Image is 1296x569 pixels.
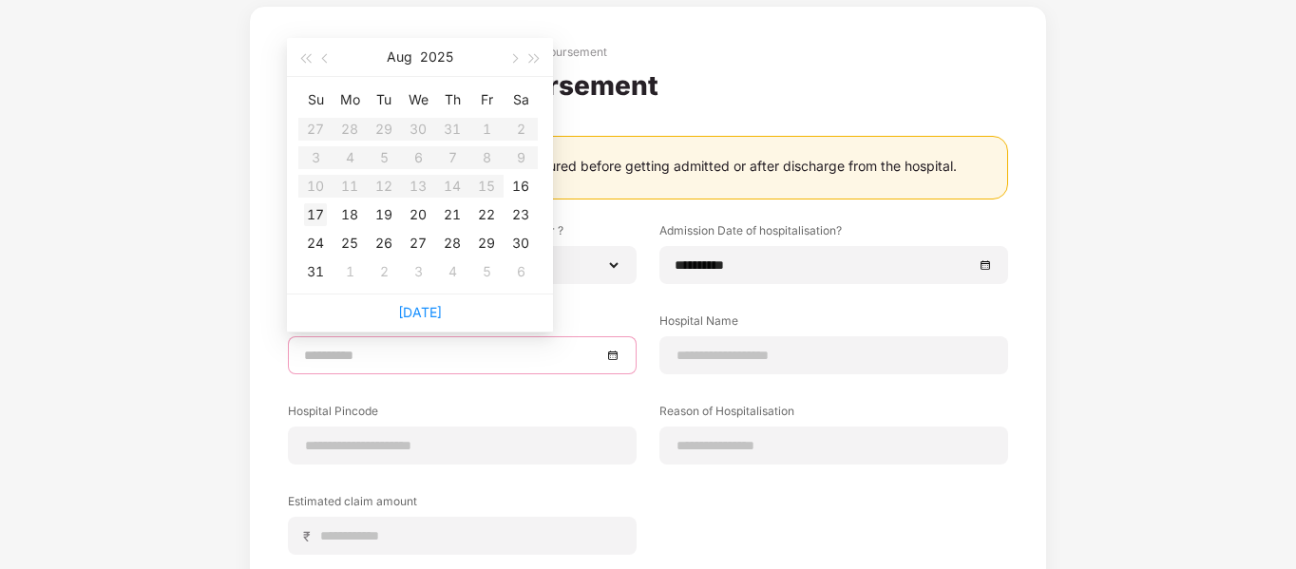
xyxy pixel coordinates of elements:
td: 2025-08-27 [401,229,435,257]
div: 26 [372,232,395,255]
td: 2025-08-20 [401,200,435,229]
th: Mo [333,85,367,115]
div: 29 [475,232,498,255]
div: 23 [509,203,532,226]
div: 28 [441,232,464,255]
td: 2025-09-04 [435,257,469,286]
td: 2025-08-17 [298,200,333,229]
button: 2025 [420,38,453,76]
td: 2025-08-18 [333,200,367,229]
div: 21 [441,203,464,226]
td: 2025-08-24 [298,229,333,257]
td: 2025-09-05 [469,257,504,286]
div: 27 [407,232,429,255]
td: 2025-09-02 [367,257,401,286]
div: 24 [304,232,327,255]
td: 2025-08-19 [367,200,401,229]
div: 3 [407,260,429,283]
td: 2025-08-23 [504,200,538,229]
label: Reason of Hospitalisation [659,403,1008,427]
th: Fr [469,85,504,115]
td: 2025-08-21 [435,200,469,229]
div: 4 [441,260,464,283]
td: 2025-09-01 [333,257,367,286]
div: 19 [372,203,395,226]
th: We [401,85,435,115]
label: Admission Date of hospitalisation? [659,222,1008,246]
div: 17 [304,203,327,226]
div: 1 [338,260,361,283]
div: 30 [509,232,532,255]
th: Su [298,85,333,115]
td: 2025-09-03 [401,257,435,286]
div: 20 [407,203,429,226]
td: 2025-08-16 [504,172,538,200]
td: 2025-08-22 [469,200,504,229]
th: Sa [504,85,538,115]
div: 16 [509,175,532,198]
td: 2025-08-25 [333,229,367,257]
a: [DATE] [398,304,442,320]
td: 2025-08-31 [298,257,333,286]
td: 2025-09-06 [504,257,538,286]
td: 2025-08-28 [435,229,469,257]
span: ₹ [303,527,318,545]
td: 2025-08-29 [469,229,504,257]
label: Hospital Name [659,313,1008,336]
div: Medical costs incurred by the insured before getting admitted or after discharge from the hospital. [342,157,957,175]
div: 18 [338,203,361,226]
div: 2 [372,260,395,283]
th: Tu [367,85,401,115]
td: 2025-08-26 [367,229,401,257]
div: 5 [475,260,498,283]
div: 25 [338,232,361,255]
th: Th [435,85,469,115]
div: 22 [475,203,498,226]
td: 2025-08-30 [504,229,538,257]
div: 6 [509,260,532,283]
label: Estimated claim amount [288,493,637,517]
button: Aug [387,38,412,76]
div: 31 [304,260,327,283]
label: Hospital Pincode [288,403,637,427]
